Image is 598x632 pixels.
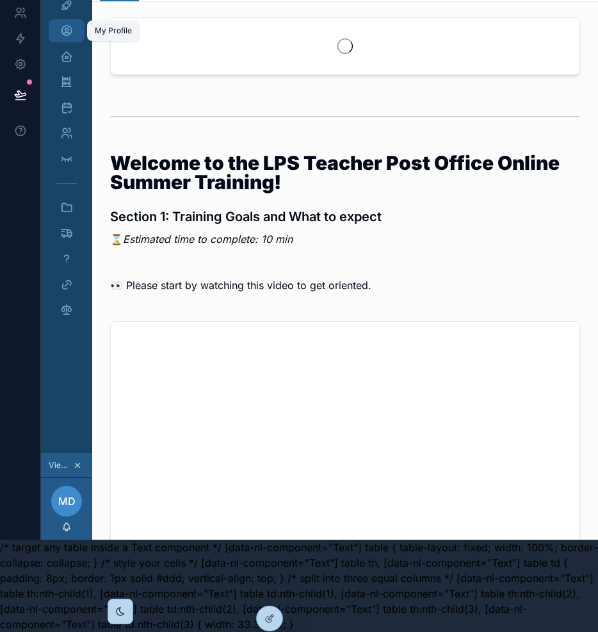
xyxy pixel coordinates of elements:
p: ⌛ [110,231,580,247]
h3: Section 1: Training Goals and What to expect [110,207,580,226]
div: My Profile [95,26,132,36]
h1: Welcome to the LPS Teacher Post Office Online Summer Training! [110,153,580,192]
span: Viewing as [PERSON_NAME] [49,460,70,470]
p: 👀 Please start by watching this video to get oriented. [110,278,580,293]
em: Estimated time to complete: 10 min [123,233,293,245]
span: MD [58,494,76,509]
